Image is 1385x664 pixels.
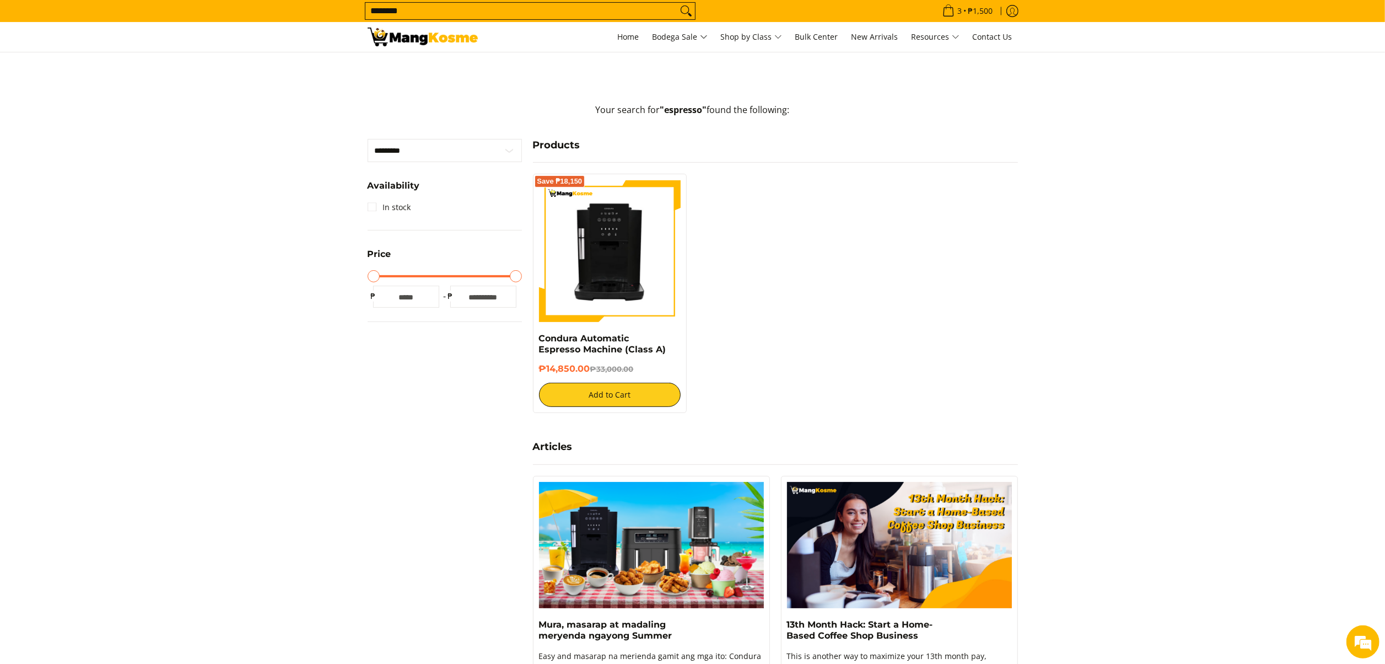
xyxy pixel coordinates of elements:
[537,178,583,185] span: Save ₱18,150
[906,22,965,52] a: Resources
[660,104,707,116] strong: "espresso"
[539,619,672,641] a: Mura, masarap at madaling meryenda ngayong Summer
[787,619,933,641] a: 13th Month Hack: Start a Home-Based Coffee Shop Business
[612,22,645,52] a: Home
[539,180,681,322] img: Condura Automatic Espresso Machine (Class A)
[368,103,1018,128] p: Your search for found the following:
[368,199,411,216] a: In stock
[715,22,788,52] a: Shop by Class
[721,30,782,44] span: Shop by Class
[939,5,996,17] span: •
[967,22,1018,52] a: Contact Us
[539,363,681,374] h6: ₱14,850.00
[368,181,420,199] summary: Open
[912,30,960,44] span: Resources
[539,482,764,609] img: https://mangkosme.com/collections/bodegasale-small-appliances?filter.v.availability=1
[445,291,456,302] span: ₱
[677,3,695,19] button: Search
[590,365,634,373] del: ₱33,000.00
[368,291,379,302] span: ₱
[973,31,1012,42] span: Contact Us
[489,22,1018,52] nav: Main Menu
[967,7,995,15] span: ₱1,500
[539,333,666,355] a: Condura Automatic Espresso Machine (Class A)
[787,482,1012,609] img: https://mangkosme.com/
[533,139,1018,152] h4: Products
[533,441,1018,453] h4: Articles
[368,250,391,259] span: Price
[846,22,904,52] a: New Arrivals
[368,28,478,46] img: Search: 4 results found for &quot;espresso&quot; | Mang Kosme
[795,31,838,42] span: Bulk Center
[852,31,898,42] span: New Arrivals
[653,30,708,44] span: Bodega Sale
[368,181,420,190] span: Availability
[618,31,639,42] span: Home
[647,22,713,52] a: Bodega Sale
[368,250,391,267] summary: Open
[956,7,964,15] span: 3
[539,383,681,407] button: Add to Cart
[790,22,844,52] a: Bulk Center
